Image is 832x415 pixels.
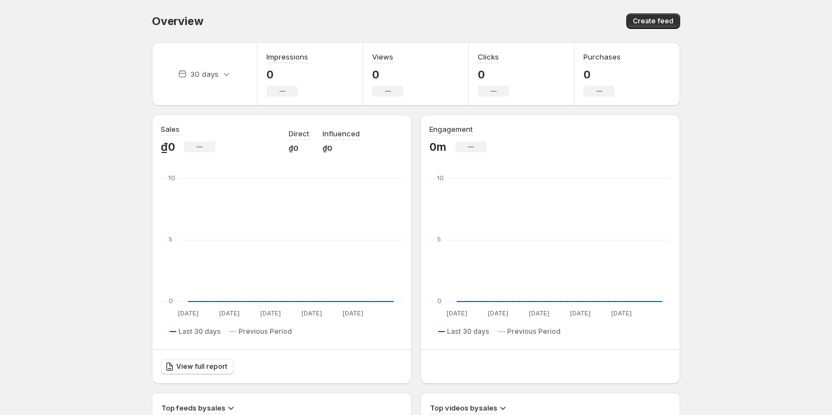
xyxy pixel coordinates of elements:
p: 30 days [190,68,219,80]
p: 0 [478,68,509,81]
p: 0 [583,68,621,81]
text: 5 [437,235,441,243]
h3: Sales [161,123,180,135]
span: Overview [152,14,203,28]
text: [DATE] [611,309,632,317]
p: ₫0 [289,142,309,154]
text: [DATE] [219,309,240,317]
span: View full report [176,362,227,371]
h3: Impressions [266,51,308,62]
h3: Purchases [583,51,621,62]
p: 0 [266,68,308,81]
span: Last 30 days [447,327,489,336]
h3: Clicks [478,51,499,62]
h3: Top videos by sales [430,402,497,413]
text: 0 [437,297,442,305]
text: [DATE] [301,309,322,317]
text: [DATE] [260,309,281,317]
p: Direct [289,128,309,139]
text: [DATE] [447,309,467,317]
a: View full report [161,359,234,374]
text: [DATE] [529,309,549,317]
span: Previous Period [239,327,292,336]
text: [DATE] [178,309,199,317]
span: Create feed [633,17,673,26]
p: 0m [429,140,447,154]
p: Influenced [323,128,360,139]
h3: Engagement [429,123,473,135]
span: Last 30 days [179,327,221,336]
text: [DATE] [488,309,508,317]
text: [DATE] [343,309,363,317]
text: 10 [437,174,444,182]
button: Create feed [626,13,680,29]
text: 5 [169,235,172,243]
text: [DATE] [570,309,591,317]
span: Previous Period [507,327,561,336]
text: 10 [169,174,175,182]
h3: Top feeds by sales [161,402,225,413]
p: ₫0 [323,142,360,154]
p: ₫0 [161,140,175,154]
p: 0 [372,68,403,81]
text: 0 [169,297,173,305]
h3: Views [372,51,393,62]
